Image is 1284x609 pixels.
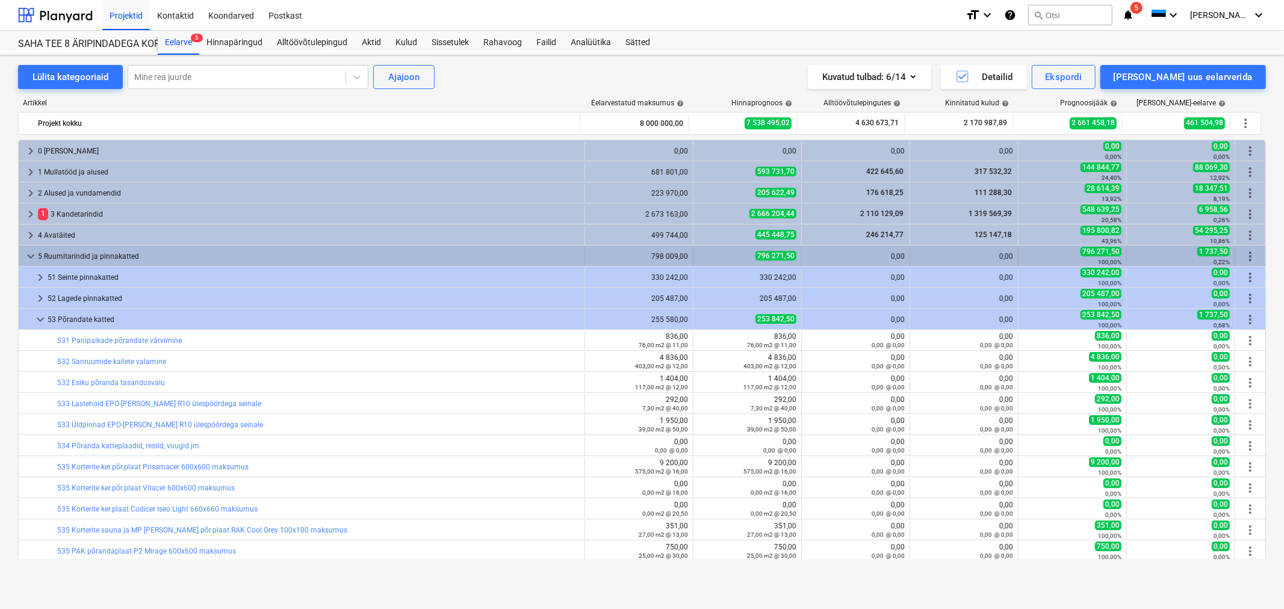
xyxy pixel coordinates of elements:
div: 1 404,00 [698,374,796,391]
div: 1 950,00 [698,416,796,433]
small: 0,00 @ 0,00 [980,426,1013,433]
a: Sätted [618,31,657,55]
div: Lülita kategooriaid [33,69,108,85]
div: 9 200,00 [590,459,688,475]
small: 76,00 m2 @ 11,00 [747,342,796,348]
div: Ajajoon [388,69,420,85]
span: 317 532,32 [973,167,1013,176]
small: 0,00 m2 @ 20,50 [642,510,688,517]
div: 52 Lagede pinnakatted [48,289,580,308]
div: Artikkel [18,99,581,107]
span: 4 630 673,71 [854,118,900,128]
div: 0,00 [807,437,905,454]
div: 836,00 [698,332,796,349]
small: 39,00 m2 @ 50,00 [747,426,796,433]
small: 0,00% [1105,512,1121,518]
button: Kuvatud tulbad:6/14 [808,65,931,89]
span: 0,00 [1212,352,1230,362]
small: 0,00% [1214,385,1230,392]
span: 796 271,50 [1081,247,1121,256]
div: 0,00 [590,437,688,454]
a: 532 Esiku põranda tasandusvalu [57,379,165,387]
small: 100,00% [1098,259,1121,265]
small: 0,00 @ 0,00 [980,510,1013,517]
small: 0,00% [1214,406,1230,413]
small: 0,00% [1214,512,1230,518]
div: [PERSON_NAME]-eelarve [1137,99,1226,107]
div: 0,00 [807,353,905,370]
div: Prognoosijääk [1060,99,1117,107]
span: 1 737,50 [1197,310,1230,320]
div: 0,00 [807,395,905,412]
small: 0,00 @ 0,00 [872,342,905,348]
span: 2 661 458,18 [1070,117,1117,129]
button: Lülita kategooriaid [18,65,123,89]
span: 205 622,49 [755,188,796,197]
small: 100,00% [1098,322,1121,329]
span: 330 242,00 [1081,268,1121,277]
div: 0,00 [590,480,688,496]
div: 0 [PERSON_NAME] [38,141,580,161]
div: SAHA TEE 8 ÄRIPINDADEGA KORTERMAJA [18,38,143,51]
a: 535 Korterite sauna ja MP [PERSON_NAME].põr.plaat RAK Cool Grey 100x100 maksumus [57,526,347,534]
div: 0,00 [915,252,1013,261]
div: 330 242,00 [590,273,688,282]
span: 1 737,50 [1197,247,1230,256]
span: help [891,100,901,107]
span: 176 618,25 [865,188,905,197]
span: help [783,100,792,107]
span: 9 200,00 [1089,457,1121,467]
span: help [1216,100,1226,107]
i: format_size [966,8,980,22]
div: Projekt kokku [38,114,575,133]
small: 7,30 m2 @ 40,00 [751,405,796,412]
span: 2 666 204,44 [749,209,796,218]
div: Sissetulek [424,31,476,55]
span: Rohkem tegevusi [1238,116,1253,131]
div: 0,00 [807,273,905,282]
a: 534 Põranda katteplaadid, restid, vuugid jm [57,442,199,450]
div: 292,00 [698,395,796,412]
span: 253 842,50 [755,314,796,324]
a: Alltöövõtulepingud [270,31,355,55]
div: 0,00 [915,353,1013,370]
a: 535 PAK põrandaplaat P2 Mirage 600x600 maksumus [57,547,236,555]
span: 292,00 [1095,394,1121,404]
span: 796 271,50 [755,251,796,261]
div: 0,00 [698,147,796,155]
span: 2 170 987,89 [963,118,1008,128]
div: 499 744,00 [590,231,688,240]
a: 535 Korterite ker.põr.plaat Vitacer 600x600 maksumus [57,484,235,492]
small: 0,00 @ 0,00 [872,489,905,496]
small: 100,00% [1098,427,1121,434]
div: 0,00 [807,315,905,324]
span: 0,00 [1212,141,1230,151]
div: 1 950,00 [590,416,688,433]
small: 0,26% [1214,217,1230,223]
div: 9 200,00 [698,459,796,475]
button: Detailid [941,65,1027,89]
small: 0,00 @ 0,00 [763,447,796,454]
div: 223 970,00 [590,189,688,197]
div: 0,00 [915,437,1013,454]
span: 422 645,60 [865,167,905,176]
span: [PERSON_NAME] [1190,10,1250,20]
small: 0,00 @ 0,00 [980,363,1013,369]
div: 0,00 [807,252,905,261]
span: 7 538 495,02 [745,117,792,129]
div: 292,00 [590,395,688,412]
a: Failid [529,31,563,55]
small: 0,00% [1214,343,1230,350]
span: Rohkem tegevusi [1243,144,1258,158]
div: Ekspordi [1045,69,1082,85]
span: 836,00 [1095,331,1121,341]
span: Rohkem tegevusi [1243,481,1258,495]
div: 0,00 [915,416,1013,433]
span: Rohkem tegevusi [1243,228,1258,243]
small: 0,00% [1105,490,1121,497]
div: 0,00 [807,147,905,155]
small: 100,00% [1098,406,1121,413]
